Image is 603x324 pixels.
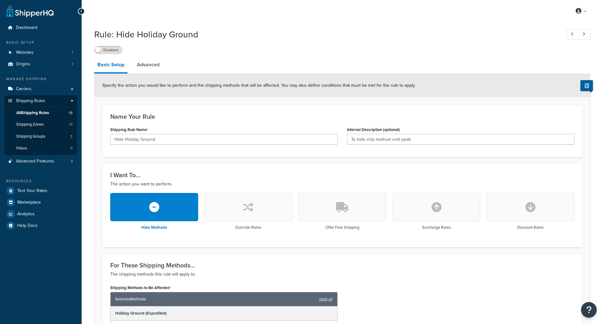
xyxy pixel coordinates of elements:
[581,302,597,318] button: Open Resource Center
[16,25,37,30] span: Dashboard
[5,156,77,167] a: Advanced Features3
[5,178,77,184] div: Resources
[115,295,316,304] span: Selected Methods
[5,131,77,142] li: Shipping Groups
[579,29,591,40] a: Next Record
[72,50,73,55] span: 1
[69,122,73,127] span: 17
[94,28,555,41] h1: Rule: Hide Holiday Ground
[5,220,77,231] a: Help Docs
[16,134,45,139] span: Shipping Groups
[16,86,31,92] span: Carriers
[5,40,77,45] div: Basic Setup
[17,200,41,205] span: Marketplace
[5,76,77,82] div: Manage Shipping
[5,156,77,167] li: Advanced Features
[5,83,77,95] a: Carriers
[5,58,77,70] a: Origins1
[5,197,77,208] a: Marketplace
[111,306,337,321] div: Holiday Ground (Expedited)
[5,143,77,154] a: Filters11
[16,50,34,55] span: Websites
[17,223,38,228] span: Help Docs
[422,225,451,230] h3: Surcharge Rates
[72,62,73,67] span: 1
[5,47,77,58] a: Websites1
[95,46,122,54] label: Disabled
[102,82,416,89] span: Specify the action you would like to perform and the shipping methods that will be affected. You ...
[5,143,77,154] li: Filters
[5,119,77,130] li: Shipping Zones
[580,80,593,91] button: Show Help Docs
[5,185,77,196] a: Test Your Rates
[17,211,35,217] span: Analytics
[17,188,47,194] span: Test Your Rates
[5,208,77,220] a: Analytics
[325,225,359,230] h3: Offer Free Shipping
[5,58,77,70] li: Origins
[141,225,167,230] h3: Hide Methods
[5,95,77,155] li: Shipping Rules
[70,146,73,151] span: 11
[16,98,45,104] span: Shipping Rules
[94,57,128,74] a: Basic Setup
[16,146,27,151] span: Filters
[110,262,574,269] h3: For These Shipping Methods...
[5,119,77,130] a: Shipping Zones17
[5,95,77,107] a: Shipping Rules
[110,285,171,290] label: Shipping Methods to Be Affected
[16,122,44,127] span: Shipping Zones
[567,29,579,40] a: Previous Record
[110,127,149,132] label: Shipping Rule Name
[5,131,77,142] a: Shipping Groups3
[71,159,73,164] span: 3
[16,62,30,67] span: Origins
[16,159,54,164] span: Advanced Features
[134,57,163,72] a: Advanced
[110,271,574,278] p: The shipping methods this rule will apply to.
[5,107,77,119] a: AllShipping Rules13
[517,225,544,230] h3: Discount Rates
[110,172,574,178] h3: I Want To...
[235,225,261,230] h3: Override Rates
[70,134,73,139] span: 3
[5,22,77,34] a: Dashboard
[16,110,49,116] span: All Shipping Rules
[5,47,77,58] li: Websites
[110,113,574,120] h3: Name Your Rule
[319,295,333,304] a: clear all
[69,110,73,116] span: 13
[110,180,574,188] p: The action you want to perform.
[347,127,400,132] label: Internal Description (optional)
